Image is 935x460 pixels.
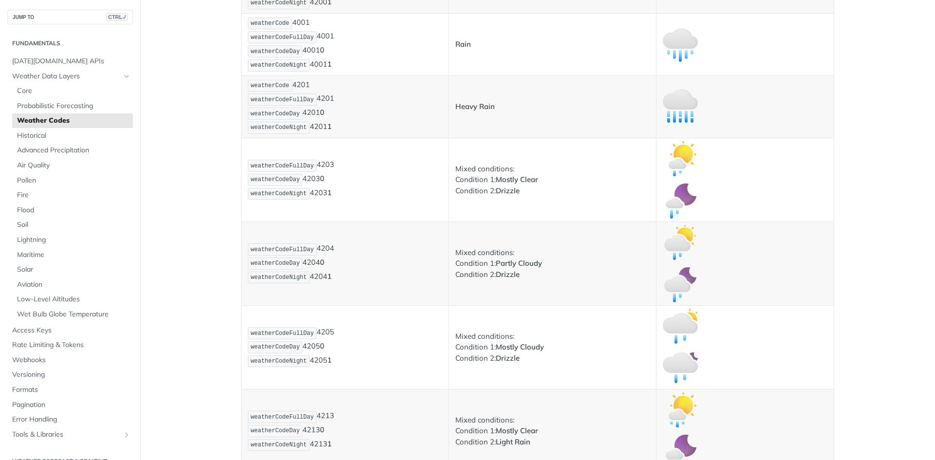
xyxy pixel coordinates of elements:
[663,39,698,48] span: Expand image
[17,101,131,111] span: Probabilistic Forecasting
[251,427,300,434] span: weatherCodeDay
[12,326,131,335] span: Access Keys
[320,174,324,183] strong: 0
[248,79,442,135] p: 4201 4201 4201 4201
[123,431,131,439] button: Show subpages for Tools & Libraries
[496,353,520,363] strong: Drizzle
[251,110,300,117] span: weatherCodeDay
[7,54,133,69] a: [DATE][DOMAIN_NAME] APIs
[663,225,698,260] img: partly_cloudy_drizzle_day
[251,34,314,41] span: weatherCodeFullDay
[17,161,131,170] span: Air Quality
[12,262,133,277] a: Solar
[7,69,133,84] a: Weather Data LayersHide subpages for Weather Data Layers
[327,439,332,448] strong: 1
[496,186,520,195] strong: Drizzle
[17,116,131,126] span: Weather Codes
[7,427,133,442] a: Tools & LibrariesShow subpages for Tools & Libraries
[12,355,131,365] span: Webhooks
[248,17,442,73] p: 4001 4001 4001 4001
[12,415,131,424] span: Error Handling
[12,233,133,247] a: Lightning
[455,164,650,197] p: Mixed conditions: Condition 1: Condition 2:
[663,392,698,427] img: mostly_clear_light_rain_day
[327,59,332,69] strong: 1
[496,258,542,268] strong: Partly Cloudy
[251,246,314,253] span: weatherCodeFullDay
[248,410,442,452] p: 4213 4213 4213
[251,82,289,89] span: weatherCode
[251,344,300,350] span: weatherCodeDay
[12,292,133,307] a: Low-Level Altitudes
[17,220,131,230] span: Soil
[17,235,131,245] span: Lightning
[12,129,133,143] a: Historical
[663,196,698,205] span: Expand image
[251,414,314,421] span: weatherCodeFullDay
[7,353,133,368] a: Webhooks
[663,237,698,246] span: Expand image
[17,310,131,319] span: Wet Bulb Globe Temperature
[12,56,131,66] span: [DATE][DOMAIN_NAME] APIs
[663,141,698,176] img: mostly_clear_drizzle_day
[663,279,698,289] span: Expand image
[12,370,131,380] span: Versioning
[123,73,131,80] button: Hide subpages for Weather Data Layers
[7,323,133,338] a: Access Keys
[7,383,133,397] a: Formats
[663,27,698,62] img: rain
[12,430,120,440] span: Tools & Libraries
[251,20,289,27] span: weatherCode
[12,158,133,173] a: Air Quality
[663,309,698,344] img: mostly_cloudy_drizzle_day
[455,331,650,364] p: Mixed conditions: Condition 1: Condition 2:
[17,86,131,96] span: Core
[12,385,131,395] span: Formats
[663,267,698,302] img: partly_cloudy_drizzle_night
[17,176,131,185] span: Pollen
[12,99,133,113] a: Probabilistic Forecasting
[663,447,698,456] span: Expand image
[106,13,128,21] span: CTRL-/
[248,159,442,201] p: 4203 4203 4203
[251,176,300,183] span: weatherCodeDay
[327,188,332,197] strong: 1
[7,412,133,427] a: Error Handling
[7,398,133,412] a: Pagination
[248,326,442,368] p: 4205 4205 4205
[251,442,307,448] span: weatherCodeNight
[455,102,495,111] strong: Heavy Rain
[12,143,133,158] a: Advanced Precipitation
[12,72,120,81] span: Weather Data Layers
[17,265,131,275] span: Solar
[496,426,538,435] strong: Mostly Clear
[320,425,324,434] strong: 0
[7,338,133,352] a: Rate Limiting & Tokens
[17,131,131,141] span: Historical
[12,340,131,350] span: Rate Limiting & Tokens
[663,153,698,163] span: Expand image
[327,355,332,365] strong: 1
[12,173,133,188] a: Pollen
[251,358,307,365] span: weatherCodeNight
[251,62,307,69] span: weatherCodeNight
[251,96,314,103] span: weatherCodeFullDay
[251,274,307,281] span: weatherCodeNight
[17,190,131,200] span: Fire
[251,330,314,337] span: weatherCodeFullDay
[496,437,530,446] strong: Light Rain
[251,163,314,169] span: weatherCodeFullDay
[12,307,133,322] a: Wet Bulb Globe Temperature
[251,260,300,267] span: weatherCodeDay
[320,46,324,55] strong: 0
[12,400,131,410] span: Pagination
[663,351,698,386] img: mostly_cloudy_drizzle_night
[12,277,133,292] a: Aviation
[17,146,131,155] span: Advanced Precipitation
[12,203,133,218] a: Flood
[12,248,133,262] a: Maritime
[7,368,133,382] a: Versioning
[663,321,698,330] span: Expand image
[455,247,650,280] p: Mixed conditions: Condition 1: Condition 2:
[455,39,471,49] strong: Rain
